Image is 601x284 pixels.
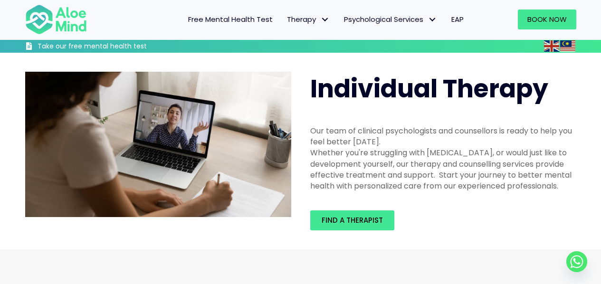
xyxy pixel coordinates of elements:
img: Therapy online individual [25,72,291,217]
span: EAP [451,14,464,24]
a: EAP [444,9,471,29]
a: Whatsapp [566,251,587,272]
a: English [544,40,560,51]
a: Find a therapist [310,210,394,230]
span: Psychological Services [344,14,437,24]
span: Book Now [527,14,567,24]
span: Psychological Services: submenu [426,13,439,27]
img: Aloe mind Logo [25,4,87,35]
span: Therapy [287,14,330,24]
span: Find a therapist [322,215,383,225]
div: Our team of clinical psychologists and counsellors is ready to help you feel better [DATE]. [310,125,576,147]
img: ms [560,40,575,52]
span: Therapy: submenu [318,13,332,27]
span: Free Mental Health Test [188,14,273,24]
a: Take our free mental health test [25,42,198,53]
a: Free Mental Health Test [181,9,280,29]
img: en [544,40,559,52]
h3: Take our free mental health test [38,42,198,51]
a: Psychological ServicesPsychological Services: submenu [337,9,444,29]
div: Whether you're struggling with [MEDICAL_DATA], or would just like to development yourself, our th... [310,147,576,191]
a: Book Now [518,9,576,29]
a: Malay [560,40,576,51]
nav: Menu [99,9,471,29]
span: Individual Therapy [310,71,548,106]
a: TherapyTherapy: submenu [280,9,337,29]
